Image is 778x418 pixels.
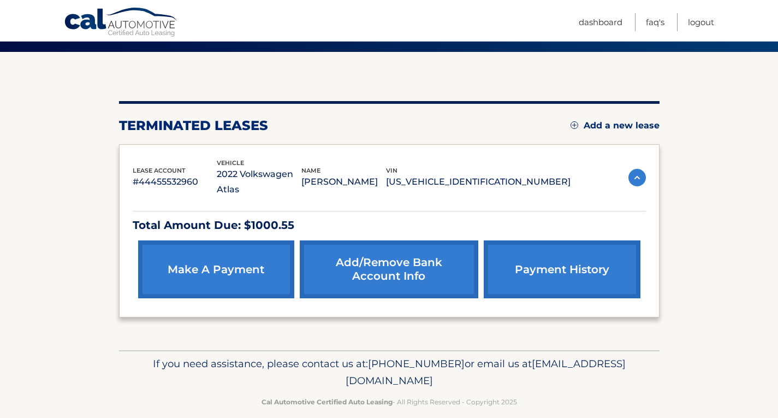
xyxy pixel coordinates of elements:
p: If you need assistance, please contact us at: or email us at [126,355,652,390]
img: accordion-active.svg [628,169,646,186]
span: vehicle [217,159,244,167]
p: 2022 Volkswagen Atlas [217,167,301,197]
h2: terminated leases [119,117,268,134]
a: Logout [688,13,714,31]
p: Total Amount Due: $1000.55 [133,216,646,235]
a: make a payment [138,240,294,298]
a: payment history [484,240,640,298]
span: lease account [133,167,186,174]
a: Add/Remove bank account info [300,240,478,298]
strong: Cal Automotive Certified Auto Leasing [262,398,393,406]
p: [PERSON_NAME] [301,174,386,190]
span: vin [386,167,397,174]
a: FAQ's [646,13,664,31]
a: Cal Automotive [64,7,179,39]
p: [US_VEHICLE_IDENTIFICATION_NUMBER] [386,174,571,190]
p: - All Rights Reserved - Copyright 2025 [126,396,652,408]
span: [PHONE_NUMBER] [368,357,465,370]
a: Dashboard [579,13,622,31]
span: name [301,167,320,174]
a: Add a new lease [571,120,660,131]
p: #44455532960 [133,174,217,190]
img: add.svg [571,121,578,129]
